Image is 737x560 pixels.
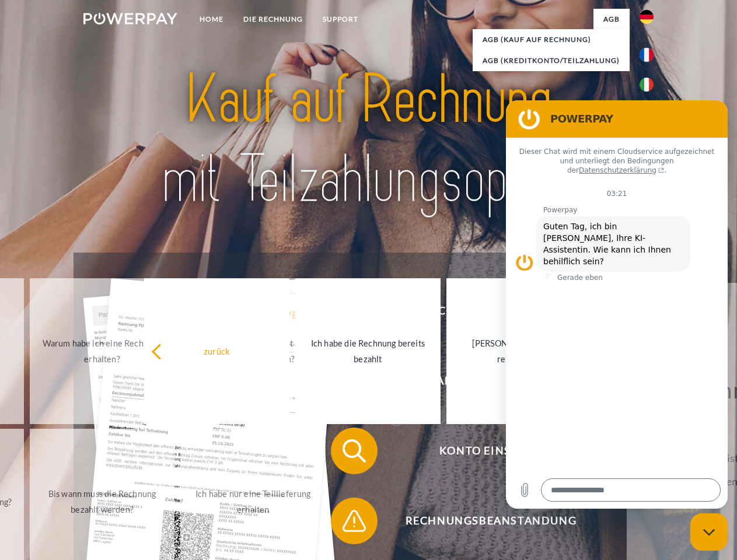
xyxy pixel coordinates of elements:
div: Bis wann muss die Rechnung bezahlt werden? [37,486,168,517]
div: zurück [151,343,282,359]
img: qb_search.svg [340,436,369,466]
a: agb [593,9,630,30]
div: [PERSON_NAME] wurde retourniert [453,335,585,367]
button: Konto einsehen [331,428,634,474]
a: DIE RECHNUNG [233,9,313,30]
div: Ich habe die Rechnung bereits bezahlt [302,335,434,367]
div: Ich habe nur eine Teillieferung erhalten [187,486,319,517]
a: AGB (Kauf auf Rechnung) [473,29,630,50]
img: logo-powerpay-white.svg [83,13,177,24]
img: qb_warning.svg [340,506,369,535]
a: AGB (Kreditkonto/Teilzahlung) [473,50,630,71]
img: it [640,78,654,92]
img: title-powerpay_de.svg [111,56,626,223]
span: Konto einsehen [348,428,634,474]
div: Warum habe ich eine Rechnung erhalten? [37,335,168,367]
img: de [640,10,654,24]
button: Rechnungsbeanstandung [331,498,634,544]
span: Rechnungsbeanstandung [348,498,634,544]
a: Home [190,9,233,30]
iframe: Messaging-Fenster [506,100,728,509]
iframe: Schaltfläche zum Öffnen des Messaging-Fensters; Konversation läuft [690,513,728,551]
a: SUPPORT [313,9,368,30]
img: fr [640,48,654,62]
